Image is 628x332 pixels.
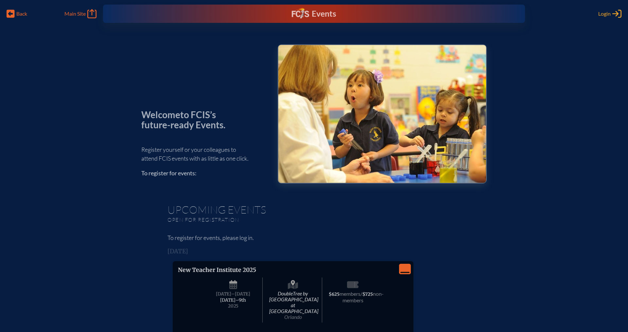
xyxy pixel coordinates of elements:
span: Login [598,10,611,17]
span: DoubleTree by [GEOGRAPHIC_DATA] at [GEOGRAPHIC_DATA] [264,277,323,323]
h1: Upcoming Events [167,204,461,215]
span: –[DATE] [231,291,250,297]
p: To register for events: [141,169,267,178]
p: New Teacher Institute 2025 [178,266,343,274]
h3: [DATE] [167,248,461,255]
img: Events [278,45,486,183]
div: FCIS Events — Future ready [219,8,409,20]
p: Welcome to FCIS’s future-ready Events. [141,110,233,130]
span: $725 [362,292,373,297]
span: Back [16,10,27,17]
p: To register for events, please log in. [167,233,461,242]
span: non-members [342,291,384,303]
span: members [340,291,360,297]
span: $625 [329,292,340,297]
a: Main Site [64,9,96,18]
span: Main Site [64,10,86,17]
p: Open for registration [167,216,340,223]
p: Register yourself or your colleagues to attend FCIS events with as little as one click. [141,145,267,163]
span: [DATE]–⁠9th [220,297,246,303]
span: / [360,291,362,297]
span: Orlando [284,314,302,320]
span: 2025 [209,304,257,308]
span: [DATE] [216,291,231,297]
